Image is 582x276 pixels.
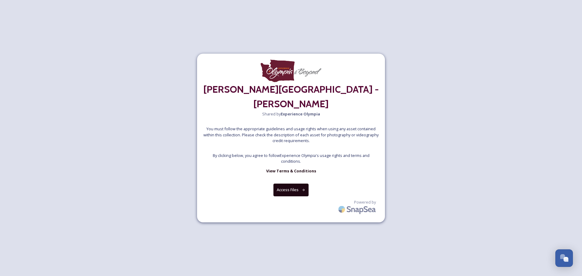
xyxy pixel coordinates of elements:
span: Shared by [262,111,320,117]
button: Access Files [273,184,309,196]
img: download.png [261,60,321,82]
img: SnapSea Logo [336,202,379,216]
span: By clicking below, you agree to follow Experience Olympia 's usage rights and terms and conditions. [203,153,379,164]
h2: [PERSON_NAME][GEOGRAPHIC_DATA] - [PERSON_NAME] [203,82,379,111]
a: View Terms & Conditions [266,167,316,175]
button: Open Chat [555,249,573,267]
strong: View Terms & Conditions [266,168,316,174]
strong: Experience Olympia [281,111,320,117]
span: You must follow the appropriate guidelines and usage rights when using any asset contained within... [203,126,379,144]
span: Powered by [354,199,376,205]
